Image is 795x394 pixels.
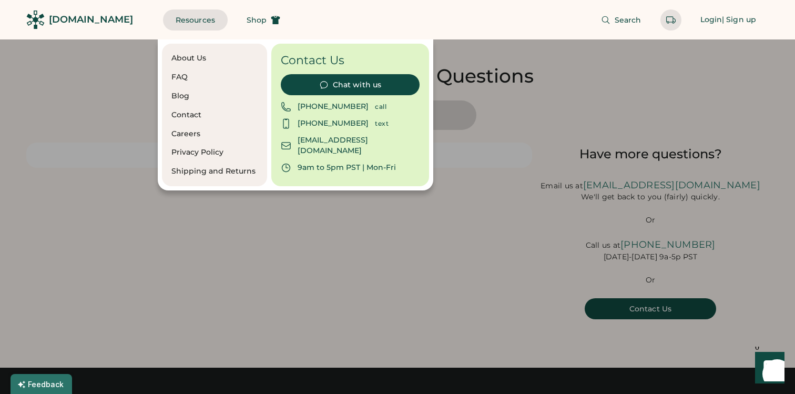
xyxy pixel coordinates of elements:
a: About Us [171,53,258,64]
a: Shipping and Returns [171,166,258,177]
div: [PHONE_NUMBER] [298,102,369,112]
a: Privacy Policy [171,147,258,158]
button: Search [588,9,654,31]
a: Careers [171,129,258,139]
button: Shop [234,9,293,31]
button: Resources [163,9,228,31]
div: text [375,119,420,128]
div: | Sign up [722,15,756,25]
div: [DOMAIN_NAME] [49,13,133,26]
div: Login [700,15,722,25]
img: Rendered Logo - Screens [26,11,45,29]
a: Contact [171,110,258,120]
div: Contact Us [281,53,420,68]
a: FAQ [171,72,258,83]
div: 9am to 5pm PST | Mon-Fri [298,163,396,173]
iframe: Front Chat [745,347,790,392]
a: Blog [171,91,258,102]
span: Search [615,16,641,24]
div: [EMAIL_ADDRESS][DOMAIN_NAME] [298,135,420,156]
div: [PHONE_NUMBER] [298,118,369,129]
button: Retrieve an order [660,9,681,31]
button: Chat with us [281,74,420,95]
div: call [375,103,420,111]
span: Shop [247,16,267,24]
